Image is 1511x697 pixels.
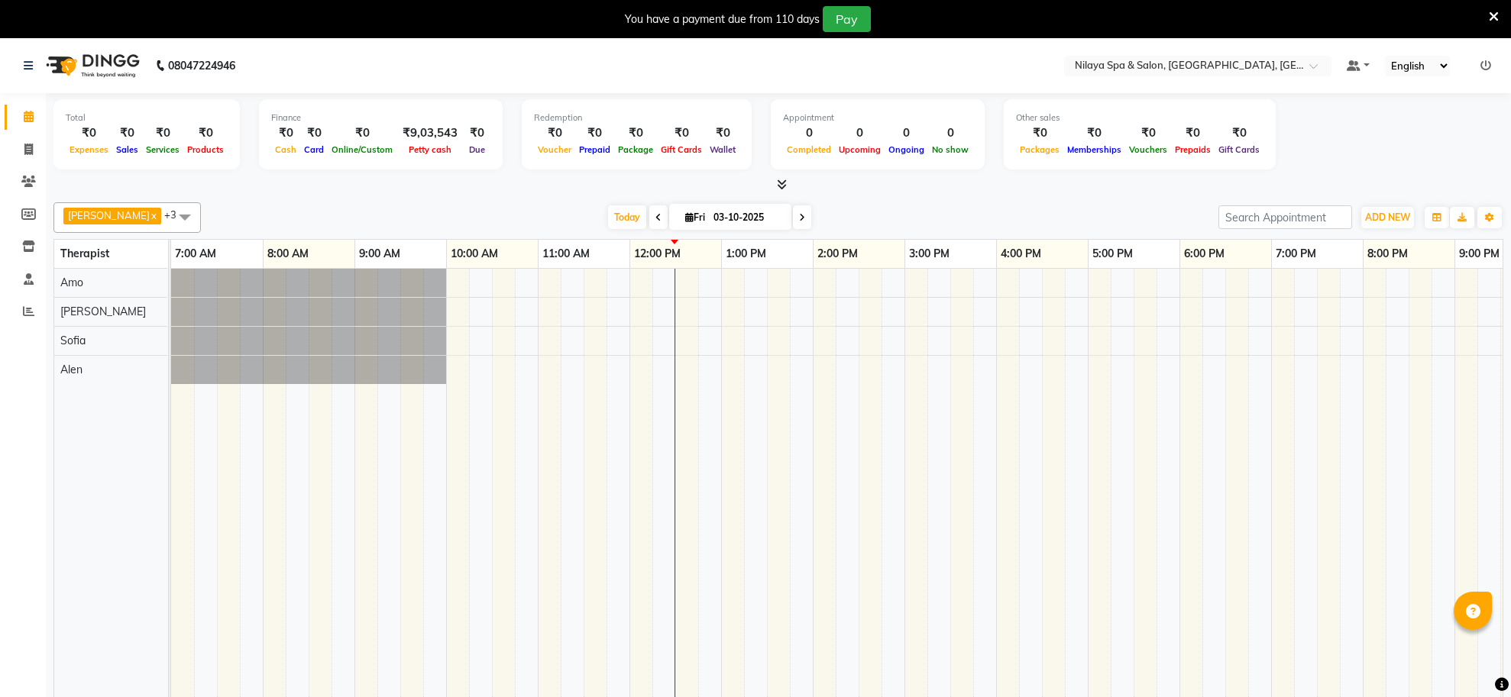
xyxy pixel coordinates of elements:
a: 12:00 PM [630,243,684,265]
span: Gift Cards [1215,144,1263,155]
div: ₹0 [657,124,706,142]
a: 2:00 PM [814,243,862,265]
div: ₹0 [183,124,228,142]
span: Wallet [706,144,739,155]
div: ₹0 [66,124,112,142]
div: ₹0 [706,124,739,142]
div: ₹0 [1016,124,1063,142]
span: Fri [681,211,709,223]
div: ₹0 [575,124,614,142]
span: Amo [60,276,83,289]
span: No show [928,144,972,155]
span: Due [465,144,489,155]
span: Petty cash [405,144,455,155]
div: ₹0 [300,124,328,142]
span: Services [142,144,183,155]
span: Upcoming [835,144,885,155]
span: Vouchers [1125,144,1171,155]
div: ₹9,03,543 [396,124,464,142]
div: You have a payment due from 110 days [625,11,820,27]
span: Prepaids [1171,144,1215,155]
div: ₹0 [1125,124,1171,142]
span: Sofia [60,334,86,347]
span: Products [183,144,228,155]
div: Total [66,111,228,124]
div: ₹0 [328,124,396,142]
a: 7:00 PM [1272,243,1320,265]
img: logo [39,44,144,87]
div: ₹0 [112,124,142,142]
div: 0 [885,124,928,142]
span: Package [614,144,657,155]
span: Therapist [60,247,109,260]
span: Online/Custom [328,144,396,155]
a: 6:00 PM [1180,243,1228,265]
a: 8:00 AM [264,243,312,265]
div: ₹0 [464,124,490,142]
b: 08047224946 [168,44,235,87]
span: Memberships [1063,144,1125,155]
div: ₹0 [614,124,657,142]
span: Voucher [534,144,575,155]
a: 9:00 AM [355,243,404,265]
div: ₹0 [1063,124,1125,142]
a: 3:00 PM [905,243,953,265]
a: 10:00 AM [447,243,502,265]
a: 11:00 AM [539,243,594,265]
span: Sales [112,144,142,155]
div: ₹0 [1171,124,1215,142]
span: Today [608,205,646,229]
iframe: chat widget [1447,636,1496,682]
span: Expenses [66,144,112,155]
button: ADD NEW [1361,207,1414,228]
a: 4:00 PM [997,243,1045,265]
a: 1:00 PM [722,243,770,265]
a: 5:00 PM [1089,243,1137,265]
div: Redemption [534,111,739,124]
div: 0 [835,124,885,142]
span: ADD NEW [1365,211,1410,223]
input: 2025-10-03 [709,206,785,229]
span: Gift Cards [657,144,706,155]
a: 8:00 PM [1364,243,1412,265]
div: 0 [928,124,972,142]
a: 7:00 AM [171,243,220,265]
div: Finance [271,111,490,124]
div: ₹0 [271,124,300,142]
div: Other sales [1016,111,1263,124]
span: Cash [271,144,300,155]
div: ₹0 [534,124,575,142]
a: x [150,209,157,221]
div: ₹0 [1215,124,1263,142]
span: Ongoing [885,144,928,155]
span: Prepaid [575,144,614,155]
span: [PERSON_NAME] [60,305,146,318]
a: 9:00 PM [1455,243,1503,265]
input: Search Appointment [1218,205,1352,229]
span: Completed [783,144,835,155]
div: 0 [783,124,835,142]
span: Card [300,144,328,155]
span: +3 [164,208,188,221]
div: Appointment [783,111,972,124]
span: Packages [1016,144,1063,155]
span: [PERSON_NAME] [68,209,150,221]
span: Alen [60,363,83,376]
div: ₹0 [142,124,183,142]
button: Pay [823,6,871,32]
